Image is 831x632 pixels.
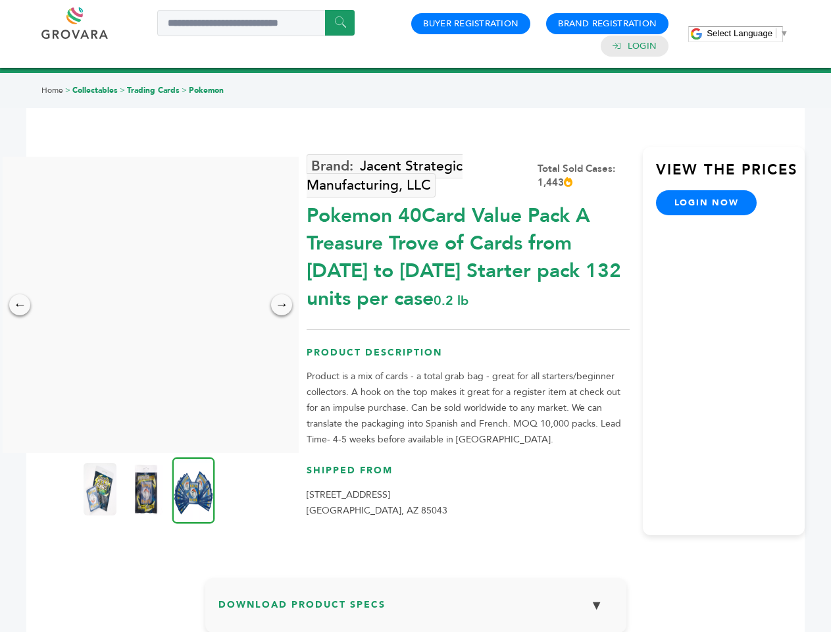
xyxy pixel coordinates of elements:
[538,162,630,190] div: Total Sold Cases: 1,443
[127,85,180,95] a: Trading Cards
[172,457,215,523] img: Pokemon 40-Card Value Pack – A Treasure Trove of Cards from 1996 to 2024 - Starter pack! 132 unit...
[72,85,118,95] a: Collectables
[41,85,63,95] a: Home
[707,28,772,38] span: Select Language
[182,85,187,95] span: >
[780,28,788,38] span: ▼
[307,346,630,369] h3: Product Description
[218,591,613,629] h3: Download Product Specs
[307,196,630,313] div: Pokemon 40Card Value Pack A Treasure Trove of Cards from [DATE] to [DATE] Starter pack 132 units ...
[189,85,224,95] a: Pokemon
[628,40,657,52] a: Login
[656,160,805,190] h3: View the Prices
[434,292,468,309] span: 0.2 lb
[707,28,788,38] a: Select Language​
[9,294,30,315] div: ←
[656,190,757,215] a: login now
[307,487,630,519] p: [STREET_ADDRESS] [GEOGRAPHIC_DATA], AZ 85043
[130,463,163,515] img: Pokemon 40-Card Value Pack – A Treasure Trove of Cards from 1996 to 2024 - Starter pack! 132 unit...
[120,85,125,95] span: >
[307,464,630,487] h3: Shipped From
[157,10,355,36] input: Search a product or brand...
[580,591,613,619] button: ▼
[65,85,70,95] span: >
[84,463,116,515] img: Pokemon 40-Card Value Pack – A Treasure Trove of Cards from 1996 to 2024 - Starter pack! 132 unit...
[307,154,463,197] a: Jacent Strategic Manufacturing, LLC
[271,294,292,315] div: →
[423,18,518,30] a: Buyer Registration
[558,18,657,30] a: Brand Registration
[307,369,630,448] p: Product is a mix of cards - a total grab bag - great for all starters/beginner collectors. A hook...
